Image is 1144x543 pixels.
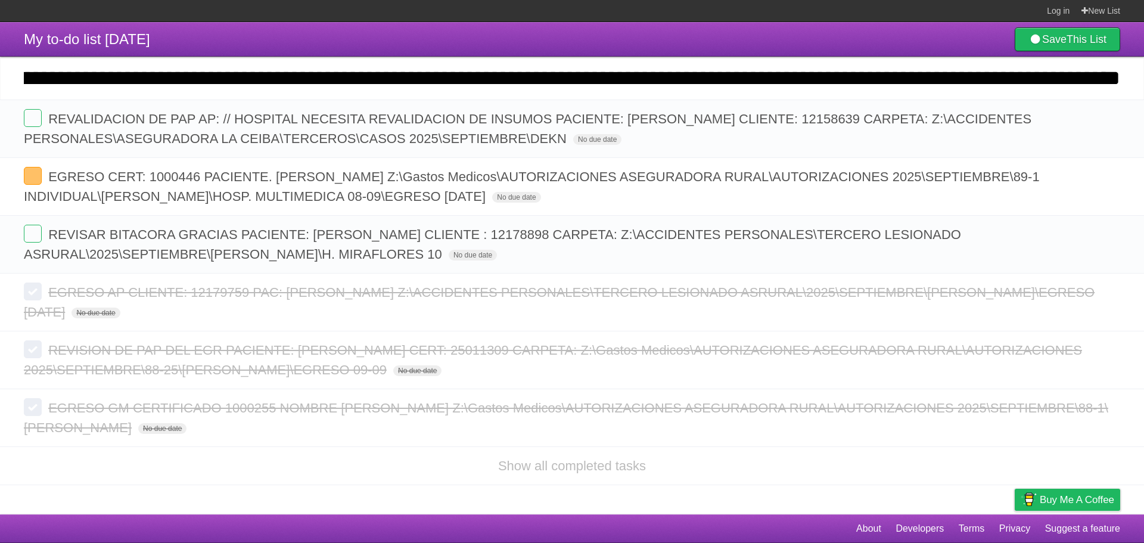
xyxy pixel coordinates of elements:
span: No due date [393,365,442,376]
label: Done [24,398,42,416]
span: No due date [492,192,540,203]
span: REVALIDACION DE PAP AP: // HOSPITAL NECESITA REVALIDACION DE INSUMOS PACIENTE: [PERSON_NAME] CLIE... [24,111,1031,146]
b: This List [1067,33,1106,45]
span: No due date [573,134,621,145]
span: REVISAR BITACORA GRACIAS PACIENTE: [PERSON_NAME] CLIENTE : 12178898 CARPETA: Z:\ACCIDENTES PERSON... [24,227,961,262]
a: Developers [896,517,944,540]
label: Done [24,340,42,358]
label: Done [24,283,42,300]
span: REVISION DE PAP DEL EGR PACIENTE: [PERSON_NAME] CERT: 25011309 CARPETA: Z:\Gastos Medicos\AUTORIZ... [24,343,1082,377]
span: EGRESO CERT: 1000446 PACIENTE. [PERSON_NAME] Z:\Gastos Medicos\AUTORIZACIONES ASEGURADORA RURAL\A... [24,169,1040,204]
span: No due date [449,250,497,260]
label: Done [24,109,42,127]
span: No due date [71,308,120,318]
a: Privacy [999,517,1030,540]
span: My to-do list [DATE] [24,31,150,47]
span: EGRESO AP CLIENTE: 12179759 PAC: [PERSON_NAME] Z:\ACCIDENTES PERSONALES\TERCERO LESIONADO ASRURAL... [24,285,1095,319]
img: Buy me a coffee [1021,489,1037,510]
a: Show all completed tasks [498,458,646,473]
a: Suggest a feature [1045,517,1120,540]
a: About [856,517,881,540]
a: Terms [959,517,985,540]
span: No due date [138,423,186,434]
label: Done [24,225,42,243]
span: EGRESO GM CERTIFICADO 1000255 NOMBRE [PERSON_NAME] Z:\Gastos Medicos\AUTORIZACIONES ASEGURADORA R... [24,401,1108,435]
span: Buy me a coffee [1040,489,1114,510]
a: Buy me a coffee [1015,489,1120,511]
a: SaveThis List [1015,27,1120,51]
label: Done [24,167,42,185]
